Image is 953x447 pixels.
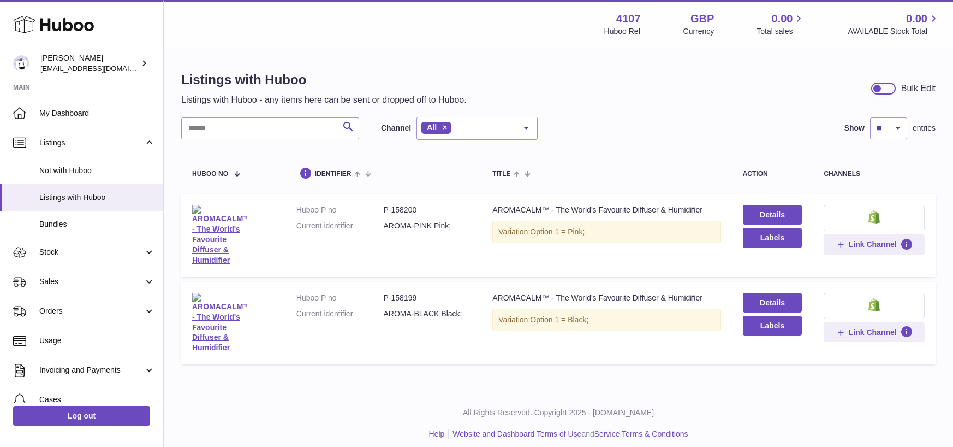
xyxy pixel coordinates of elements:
span: Option 1 = Pink; [530,227,585,236]
span: Invoicing and Payments [39,365,144,375]
dd: AROMA-PINK Pink; [384,221,471,231]
div: Variation: [492,221,721,243]
span: Link Channel [849,239,897,249]
a: Details [743,205,802,225]
div: AROMACALM™ - The World's Favourite Diffuser & Humidifier [492,205,721,215]
label: Channel [381,123,411,133]
img: AROMACALM™ - The World's Favourite Diffuser & Humidifier [192,293,247,353]
dd: AROMA-BLACK Black; [384,309,471,319]
div: action [743,170,802,178]
span: Listings [39,138,144,148]
img: shopify-small.png [868,298,880,311]
span: Usage [39,336,155,346]
div: Currency [683,26,714,37]
span: All [427,123,437,132]
span: Link Channel [849,327,897,337]
div: Huboo Ref [604,26,641,37]
p: All Rights Reserved. Copyright 2025 - [DOMAIN_NAME] [172,408,944,418]
p: Listings with Huboo - any items here can be sent or dropped off to Huboo. [181,94,467,106]
span: identifier [315,170,352,178]
a: Details [743,293,802,313]
span: Orders [39,306,144,316]
a: Help [429,430,445,438]
span: Sales [39,277,144,287]
a: 0.00 AVAILABLE Stock Total [848,11,940,37]
img: shopify-small.png [868,210,880,224]
strong: 4107 [616,11,641,26]
dt: Huboo P no [296,293,384,303]
img: internalAdmin-4107@internal.huboo.com [13,55,29,72]
span: title [492,170,510,178]
span: Total sales [757,26,805,37]
button: Labels [743,228,802,248]
a: Service Terms & Conditions [594,430,688,438]
span: Huboo no [192,170,228,178]
span: AVAILABLE Stock Total [848,26,940,37]
span: Option 1 = Black; [530,315,588,324]
div: AROMACALM™ - The World's Favourite Diffuser & Humidifier [492,293,721,303]
span: Cases [39,395,155,405]
label: Show [844,123,865,133]
img: AROMACALM™ - The World's Favourite Diffuser & Humidifier [192,205,247,265]
strong: GBP [690,11,714,26]
dd: P-158199 [384,293,471,303]
button: Link Channel [824,234,925,254]
div: channels [824,170,925,178]
dt: Current identifier [296,309,384,319]
li: and [449,429,688,439]
div: [PERSON_NAME] [40,53,139,74]
a: Log out [13,406,150,426]
span: entries [913,123,936,133]
button: Labels [743,316,802,336]
span: Stock [39,247,144,257]
div: Bulk Edit [901,83,936,95]
span: Listings with Huboo [39,192,155,203]
dt: Huboo P no [296,205,384,215]
a: 0.00 Total sales [757,11,805,37]
span: 0.00 [906,11,927,26]
button: Link Channel [824,322,925,342]
span: My Dashboard [39,108,155,119]
span: Not with Huboo [39,166,155,176]
span: 0.00 [772,11,793,26]
a: Website and Dashboard Terms of Use [452,430,581,438]
div: Variation: [492,309,721,331]
span: Bundles [39,219,155,230]
dd: P-158200 [384,205,471,215]
dt: Current identifier [296,221,384,231]
span: [EMAIL_ADDRESS][DOMAIN_NAME] [40,64,160,73]
h1: Listings with Huboo [181,71,467,89]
